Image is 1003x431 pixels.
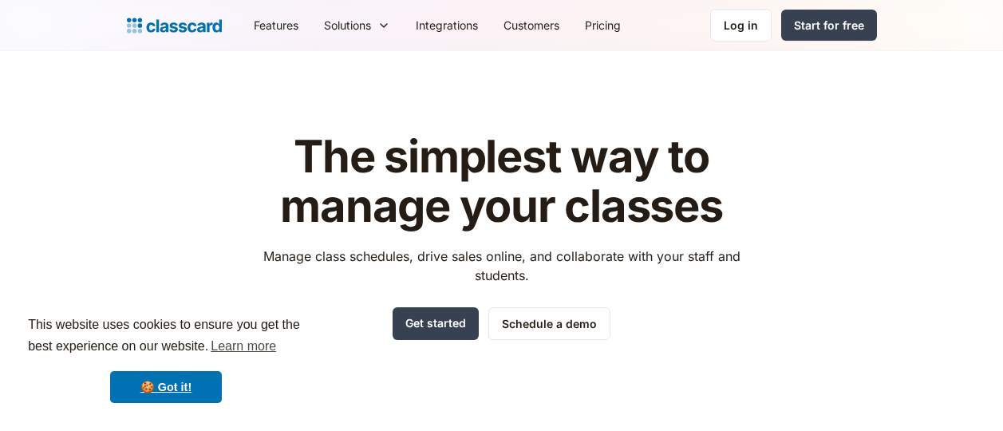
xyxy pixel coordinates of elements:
[572,7,634,43] a: Pricing
[491,7,572,43] a: Customers
[794,17,864,34] div: Start for free
[248,247,755,285] p: Manage class schedules, drive sales online, and collaborate with your staff and students.
[724,17,758,34] div: Log in
[781,10,877,41] a: Start for free
[13,300,319,418] div: cookieconsent
[110,371,222,403] a: dismiss cookie message
[324,17,371,34] div: Solutions
[28,315,304,358] span: This website uses cookies to ensure you get the best experience on our website.
[208,334,278,358] a: learn more about cookies
[127,14,222,37] a: home
[710,9,772,42] a: Log in
[311,7,403,43] div: Solutions
[488,307,610,340] a: Schedule a demo
[403,7,491,43] a: Integrations
[241,7,311,43] a: Features
[393,307,479,340] a: Get started
[248,132,755,231] h1: The simplest way to manage your classes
